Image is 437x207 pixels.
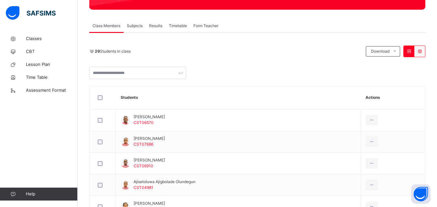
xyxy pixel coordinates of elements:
span: CBT [26,48,78,55]
span: Help [26,191,77,197]
span: Time Table [26,74,78,81]
b: 29 [95,49,100,54]
span: [PERSON_NAME] [134,201,165,206]
span: [PERSON_NAME] [134,157,165,163]
span: Form Teacher [193,23,218,29]
span: [PERSON_NAME] [134,136,165,141]
img: safsims [6,6,56,20]
span: CST06910 [134,163,153,168]
span: CST06570 [134,120,154,125]
span: Subjects [127,23,143,29]
span: CST04981 [134,185,153,190]
span: [PERSON_NAME] [134,114,165,120]
span: Lesson Plan [26,61,78,68]
span: Students in class [95,48,131,54]
span: Class Members [93,23,120,29]
th: Actions [361,86,425,109]
button: Open asap [411,184,431,204]
span: Download [371,48,389,54]
span: Classes [26,36,78,42]
th: Students [116,86,361,109]
span: Ajisetoluwa Ajigbolade Olundegun [134,179,195,185]
span: Assessment Format [26,87,78,94]
span: Timetable [169,23,187,29]
span: Results [149,23,162,29]
span: CST07686 [134,142,153,147]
